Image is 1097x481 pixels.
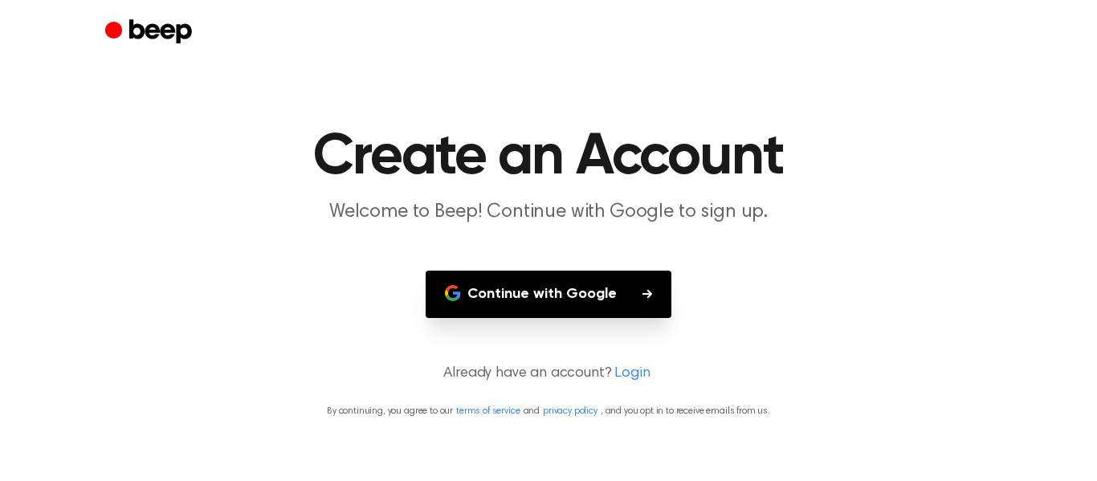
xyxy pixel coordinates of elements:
p: By continuing, you agree to our and , and you opt in to receive emails from us. [19,404,1078,418]
a: terms of service [456,406,520,416]
p: Already have an account? [19,363,1078,385]
h1: Create an Account [137,128,960,186]
a: privacy policy [543,406,597,416]
a: Beep [105,17,196,48]
p: Welcome to Beep! Continue with Google to sign up. [240,199,857,226]
button: Continue with Google [426,271,671,318]
a: Login [614,363,650,385]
